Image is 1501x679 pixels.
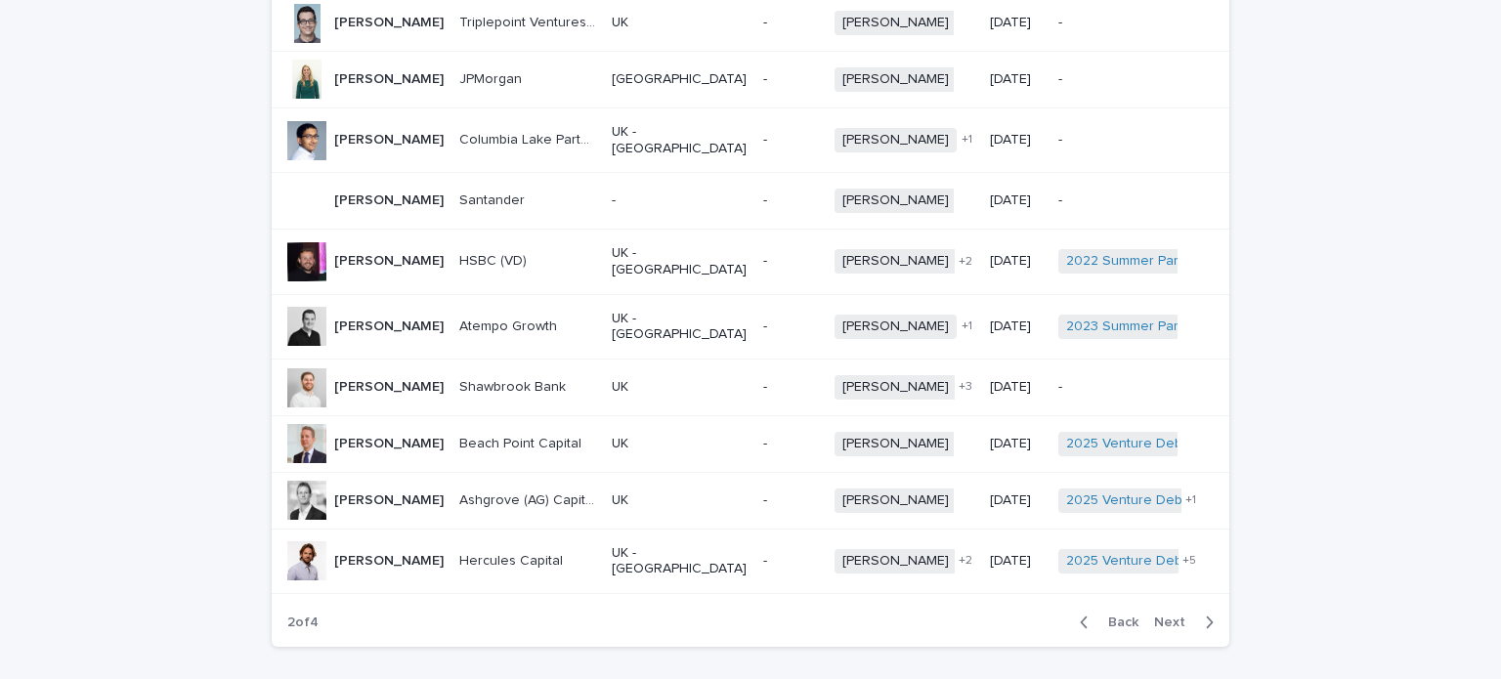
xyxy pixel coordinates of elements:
[334,432,448,452] p: [PERSON_NAME]
[612,545,749,578] p: UK - [GEOGRAPHIC_DATA]
[990,15,1043,31] p: [DATE]
[763,71,819,88] p: -
[1058,379,1198,396] p: -
[459,11,600,31] p: Triplepoint Ventures (debt)
[1185,494,1196,506] span: + 1
[1182,555,1196,567] span: + 5
[272,107,1229,173] tr: [PERSON_NAME][PERSON_NAME] Columbia Lake PartnersColumbia Lake Partners UK - [GEOGRAPHIC_DATA]-[P...
[763,379,819,396] p: -
[272,360,1229,416] tr: [PERSON_NAME][PERSON_NAME] Shawbrook BankShawbrook Bank UK-[PERSON_NAME]+3[DATE]-
[1066,253,1368,270] a: 2022 Summer Party @ Bar [GEOGRAPHIC_DATA]
[334,315,448,335] p: [PERSON_NAME]
[763,132,819,149] p: -
[835,67,957,92] span: [PERSON_NAME]
[272,230,1229,295] tr: [PERSON_NAME][PERSON_NAME] HSBC (VD)HSBC (VD) UK - [GEOGRAPHIC_DATA]-[PERSON_NAME]+2[DATE]2022 Su...
[962,134,972,146] span: + 1
[763,318,819,335] p: -
[272,416,1229,473] tr: [PERSON_NAME][PERSON_NAME] Beach Point CapitalBeach Point Capital UK-[PERSON_NAME][DATE]2025 Vent...
[763,15,819,31] p: -
[272,294,1229,360] tr: [PERSON_NAME][PERSON_NAME] Atempo GrowthAtempo Growth UK - [GEOGRAPHIC_DATA]-[PERSON_NAME]+1[DATE...
[835,488,957,513] span: [PERSON_NAME]
[334,11,448,31] p: [PERSON_NAME]
[1096,615,1138,629] span: Back
[459,128,600,149] p: Columbia Lake Partners
[1066,492,1381,509] a: 2025 Venture Debt Lunch @ [GEOGRAPHIC_DATA]
[959,381,972,393] span: + 3
[459,67,526,88] p: JPMorgan
[334,249,448,270] p: [PERSON_NAME]
[1154,615,1197,629] span: Next
[835,432,957,456] span: [PERSON_NAME]
[459,249,531,270] p: HSBC (VD)
[990,318,1043,335] p: [DATE]
[1064,614,1146,631] button: Back
[272,472,1229,529] tr: [PERSON_NAME][PERSON_NAME] Ashgrove (AG) CapitalAshgrove (AG) Capital UK-[PERSON_NAME][DATE]2025 ...
[1146,614,1229,631] button: Next
[612,245,749,278] p: UK - [GEOGRAPHIC_DATA]
[962,320,972,332] span: + 1
[334,549,448,570] p: [PERSON_NAME]
[334,488,448,509] p: [PERSON_NAME]
[272,599,334,647] p: 2 of 4
[1066,318,1368,335] a: 2023 Summer Party @ Bar [GEOGRAPHIC_DATA]
[835,549,957,573] span: [PERSON_NAME]
[459,189,529,209] p: Santander
[272,51,1229,107] tr: [PERSON_NAME][PERSON_NAME] JPMorganJPMorgan [GEOGRAPHIC_DATA]-[PERSON_NAME][DATE]-
[612,71,749,88] p: [GEOGRAPHIC_DATA]
[459,488,600,509] p: Ashgrove (AG) Capital
[990,436,1043,452] p: [DATE]
[835,315,957,339] span: [PERSON_NAME]
[1066,436,1381,452] a: 2025 Venture Debt Lunch @ [GEOGRAPHIC_DATA]
[272,529,1229,594] tr: [PERSON_NAME][PERSON_NAME] Hercules CapitalHercules Capital UK - [GEOGRAPHIC_DATA]-[PERSON_NAME]+...
[334,375,448,396] p: [PERSON_NAME]
[990,132,1043,149] p: [DATE]
[835,189,957,213] span: [PERSON_NAME]
[835,11,957,35] span: [PERSON_NAME]
[1058,71,1198,88] p: -
[334,128,448,149] p: [PERSON_NAME]
[612,124,749,157] p: UK - [GEOGRAPHIC_DATA]
[459,375,570,396] p: Shawbrook Bank
[334,189,448,209] p: [PERSON_NAME]
[1058,132,1198,149] p: -
[990,253,1043,270] p: [DATE]
[1058,15,1198,31] p: -
[1066,553,1381,570] a: 2025 Venture Debt Lunch @ [GEOGRAPHIC_DATA]
[990,192,1043,209] p: [DATE]
[459,315,561,335] p: Atempo Growth
[990,379,1043,396] p: [DATE]
[835,249,957,274] span: [PERSON_NAME]
[612,492,749,509] p: UK
[459,432,585,452] p: Beach Point Capital
[763,192,819,209] p: -
[1058,192,1198,209] p: -
[763,253,819,270] p: -
[612,379,749,396] p: UK
[763,553,819,570] p: -
[990,553,1043,570] p: [DATE]
[612,436,749,452] p: UK
[612,15,749,31] p: UK
[835,128,957,152] span: [PERSON_NAME]
[612,311,749,344] p: UK - [GEOGRAPHIC_DATA]
[959,256,972,268] span: + 2
[990,492,1043,509] p: [DATE]
[334,67,448,88] p: [PERSON_NAME]
[763,436,819,452] p: -
[990,71,1043,88] p: [DATE]
[612,192,749,209] p: -
[835,375,957,400] span: [PERSON_NAME]
[459,549,567,570] p: Hercules Capital
[272,173,1229,230] tr: [PERSON_NAME][PERSON_NAME] SantanderSantander --[PERSON_NAME][DATE]-
[959,555,972,567] span: + 2
[763,492,819,509] p: -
